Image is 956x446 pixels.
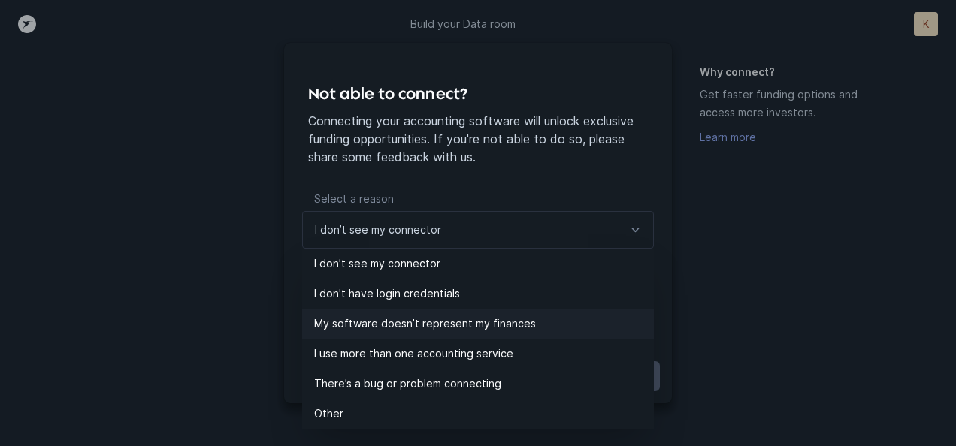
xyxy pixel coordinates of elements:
[314,345,654,363] p: I use more than one accounting service
[315,221,441,239] p: I don’t see my connector
[314,375,654,393] p: There’s a bug or problem connecting
[308,82,648,106] h4: Not able to connect?
[314,405,654,423] p: Other
[302,190,654,211] p: Select a reason
[314,285,654,303] p: I don't have login credentials
[314,315,654,333] p: My software doesn’t represent my finances
[314,255,654,273] p: I don’t see my connector
[296,361,404,391] button: Back to connect
[308,112,648,166] p: Connecting your accounting software will unlock exclusive funding opportunities. If you're not ab...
